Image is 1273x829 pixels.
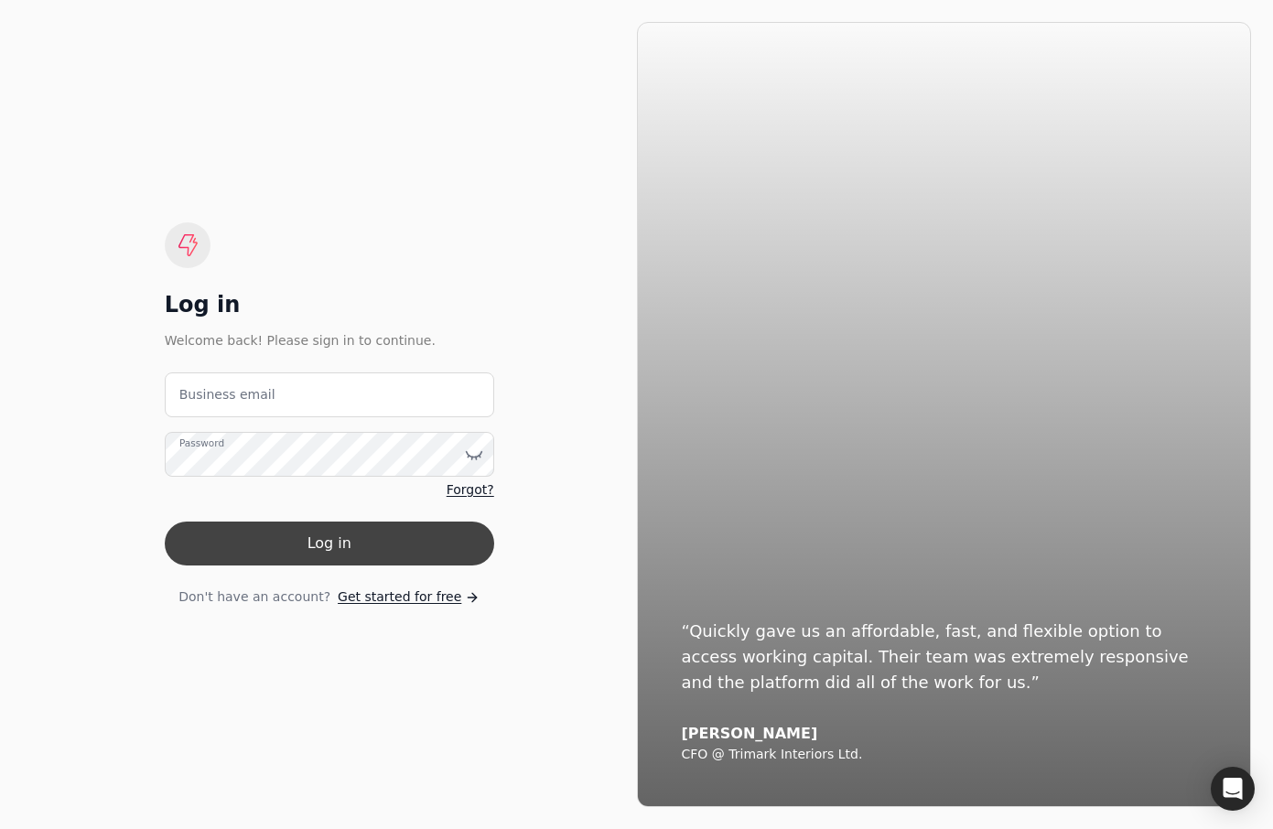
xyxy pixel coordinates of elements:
[338,587,480,607] a: Get started for free
[682,725,1207,743] div: [PERSON_NAME]
[179,385,275,404] label: Business email
[178,587,330,607] span: Don't have an account?
[165,330,494,350] div: Welcome back! Please sign in to continue.
[1211,767,1255,811] div: Open Intercom Messenger
[447,480,494,500] a: Forgot?
[179,436,224,451] label: Password
[682,747,1207,763] div: CFO @ Trimark Interiors Ltd.
[682,619,1207,695] div: “Quickly gave us an affordable, fast, and flexible option to access working capital. Their team w...
[165,290,494,319] div: Log in
[338,587,461,607] span: Get started for free
[165,522,494,565] button: Log in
